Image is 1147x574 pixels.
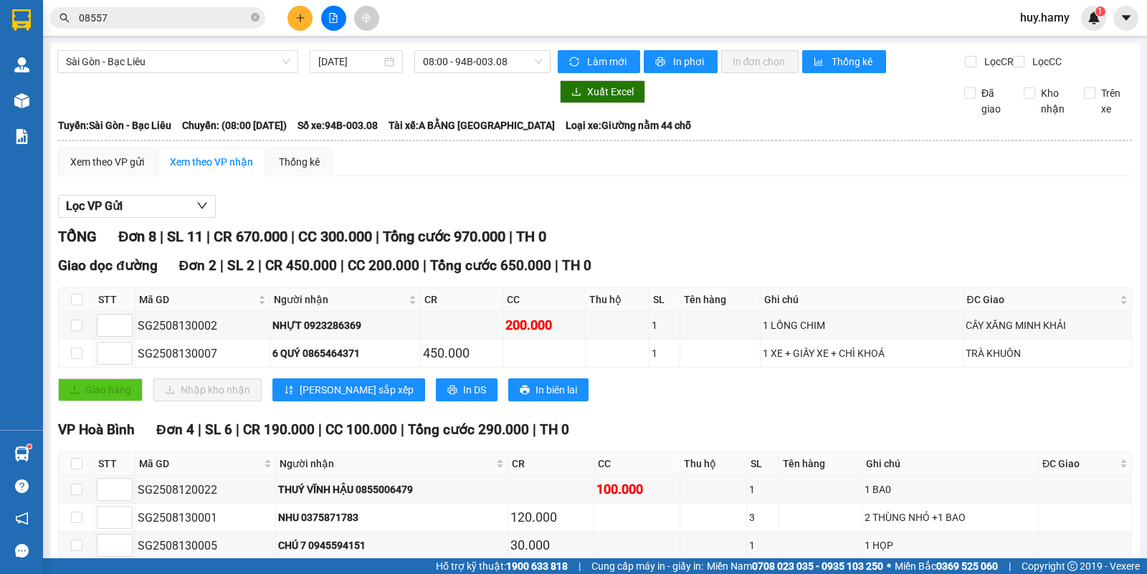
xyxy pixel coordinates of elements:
div: CÂY XĂNG MINH KHẢI [966,317,1129,333]
div: 120.000 [510,507,591,527]
th: Ghi chú [761,288,963,312]
span: [PERSON_NAME] sắp xếp [300,382,414,398]
span: SL 6 [205,421,232,438]
span: In DS [463,382,486,398]
b: Tuyến: Sài Gòn - Bạc Liêu [58,120,171,131]
span: message [15,544,29,558]
span: Đơn 4 [156,421,194,438]
span: | [160,228,163,245]
div: TRÀ KHUÔN [966,345,1129,361]
button: bar-chartThống kê [802,50,886,73]
span: | [509,228,513,245]
th: CR [421,288,503,312]
th: STT [95,288,135,312]
button: printerIn biên lai [508,378,589,401]
button: file-add [321,6,346,31]
div: Xem theo VP gửi [70,154,144,170]
button: printerIn DS [436,378,498,401]
button: downloadXuất Excel [560,80,645,103]
div: Xem theo VP nhận [170,154,253,170]
div: 1 [652,317,677,333]
th: CC [503,288,586,312]
span: | [341,257,344,274]
span: ĐC Giao [1042,456,1117,472]
span: CR 670.000 [214,228,287,245]
span: Mã GD [139,456,261,472]
button: downloadNhập kho nhận [153,378,262,401]
th: CR [508,452,594,476]
span: | [291,228,295,245]
span: plus [295,13,305,23]
span: | [1009,558,1011,574]
span: | [376,228,379,245]
div: 1 LỒNG CHIM [763,317,961,333]
img: warehouse-icon [14,93,29,108]
th: CC [594,452,680,476]
div: NHU 0375871783 [278,510,505,525]
input: 13/08/2025 [318,54,382,70]
span: CC 200.000 [348,257,419,274]
span: Miền Bắc [895,558,998,574]
div: 6 QUÝ 0865464371 [272,345,417,361]
span: ⚪️ [887,563,891,569]
span: printer [520,385,530,396]
span: Xuất Excel [587,84,634,100]
span: Loại xe: Giường nằm 44 chỗ [566,118,691,133]
div: 1 [749,537,776,553]
span: | [236,421,239,438]
strong: 0708 023 035 - 0935 103 250 [752,560,883,572]
span: Giao dọc đường [58,257,158,274]
span: Sài Gòn - Bạc Liêu [66,51,290,72]
span: Kho nhận [1035,85,1072,117]
span: CC 300.000 [298,228,372,245]
span: file-add [328,13,338,23]
td: SG2508130007 [135,340,270,368]
th: Ghi chú [862,452,1039,476]
span: CR 450.000 [265,257,337,274]
span: Cung cấp máy in - giấy in: [591,558,703,574]
span: Người nhận [280,456,493,472]
span: aim [361,13,371,23]
div: SG2508120022 [138,481,273,499]
span: TH 0 [540,421,569,438]
span: TỔNG [58,228,97,245]
span: download [571,87,581,98]
button: aim [354,6,379,31]
span: SL 11 [167,228,203,245]
div: SG2508130001 [138,509,273,527]
div: SG2508130002 [138,317,267,335]
span: | [258,257,262,274]
div: CHÚ 7 0945594151 [278,537,505,553]
button: Lọc VP Gửi [58,195,216,218]
td: SG2508130002 [135,312,270,340]
strong: 1900 633 818 [506,560,568,572]
span: SL 2 [227,257,254,274]
strong: 0369 525 060 [936,560,998,572]
span: CC 100.000 [325,421,397,438]
span: | [401,421,404,438]
span: | [579,558,581,574]
span: CR 190.000 [243,421,315,438]
span: TH 0 [516,228,546,245]
img: warehouse-icon [14,446,29,461]
span: | [198,421,201,438]
span: | [533,421,536,438]
span: huy.hamy [1009,9,1081,27]
span: Miền Nam [707,558,883,574]
span: notification [15,512,29,525]
div: 1 XE + GIẤY XE + CHÌ KHOÁ [763,345,961,361]
span: In phơi [673,54,706,70]
img: icon-new-feature [1087,11,1100,24]
span: Đơn 8 [118,228,156,245]
div: 1 BA0 [865,482,1036,497]
div: 3 [749,510,776,525]
th: SL [747,452,779,476]
span: TH 0 [562,257,591,274]
span: bar-chart [814,57,826,68]
td: SG2508130005 [135,532,276,560]
button: sort-ascending[PERSON_NAME] sắp xếp [272,378,425,401]
span: Lọc CC [1027,54,1064,70]
th: STT [95,452,135,476]
button: In đơn chọn [721,50,799,73]
span: Tài xế: A BẰNG [GEOGRAPHIC_DATA] [389,118,555,133]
